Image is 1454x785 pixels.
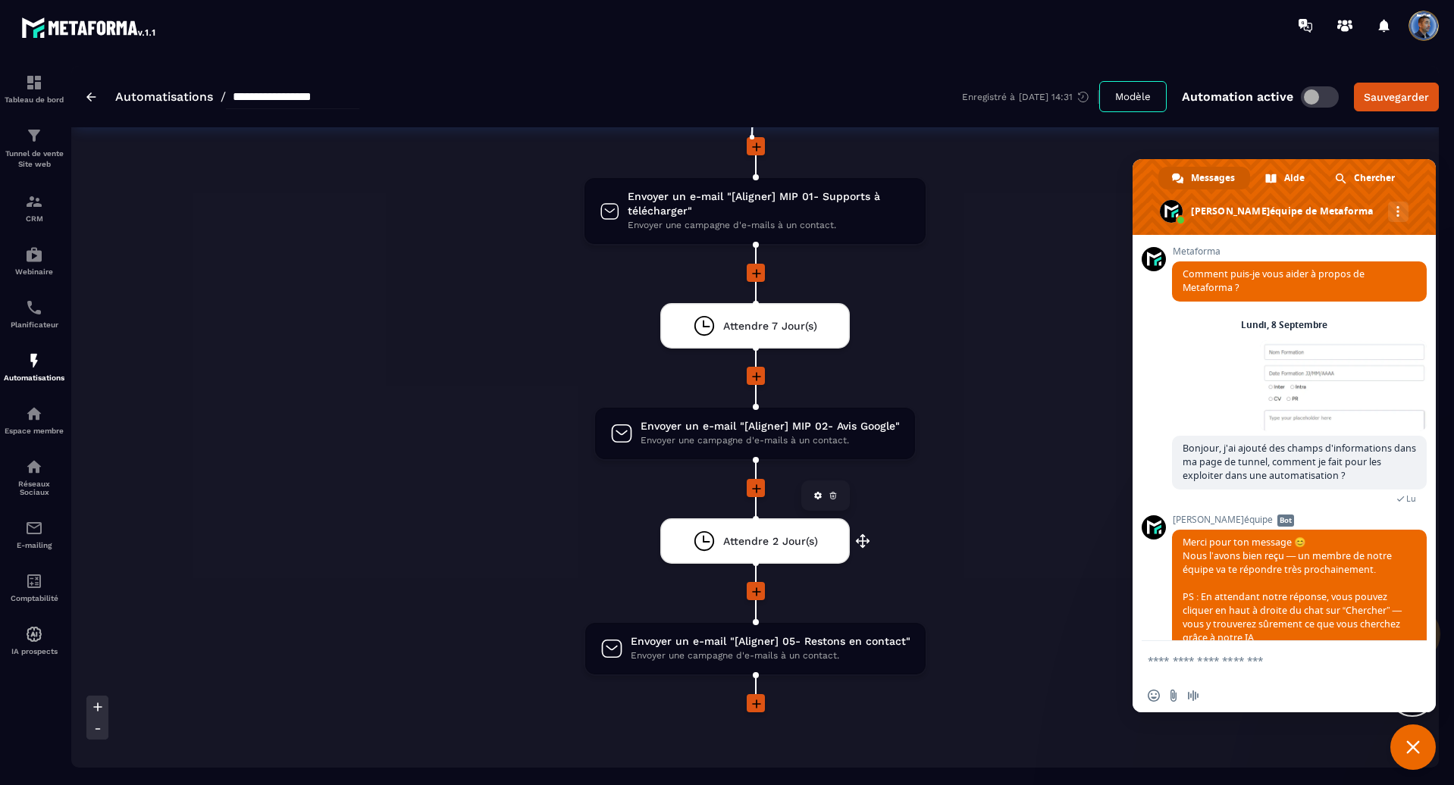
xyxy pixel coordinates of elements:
[723,319,817,333] span: Attendre 7 Jour(s)
[86,92,96,102] img: arrow
[25,519,43,537] img: email
[4,561,64,614] a: accountantaccountantComptabilité
[1354,167,1395,189] span: Chercher
[4,234,64,287] a: automationsautomationsWebinaire
[25,127,43,145] img: formation
[4,594,64,602] p: Comptabilité
[4,480,64,496] p: Réseaux Sociaux
[1019,92,1073,102] p: [DATE] 14:31
[4,393,64,446] a: automationsautomationsEspace membre
[4,181,64,234] a: formationformationCRM
[25,73,43,92] img: formation
[115,89,213,104] a: Automatisations
[1158,167,1250,189] div: Messages
[628,189,910,218] span: Envoyer un e-mail "[Aligner] MIP 01- Supports à télécharger"
[25,352,43,370] img: automations
[723,534,818,549] span: Attendre 2 Jour(s)
[4,95,64,104] p: Tableau de bord
[4,340,64,393] a: automationsautomationsAutomatisations
[1321,167,1410,189] div: Chercher
[1241,321,1327,330] div: Lundi, 8 Septembre
[4,647,64,655] p: IA prospects
[641,433,900,448] span: Envoyer une campagne d'e-mails à un contact.
[21,14,158,41] img: logo
[25,299,43,317] img: scheduler
[1284,167,1305,189] span: Aide
[628,218,910,233] span: Envoyer une campagne d'e-mails à un contact.
[25,246,43,264] img: automations
[4,446,64,508] a: social-networksocial-networkRéseaux Sociaux
[1167,690,1180,702] span: Envoyer un fichier
[4,214,64,223] p: CRM
[4,321,64,329] p: Planificateur
[631,649,910,663] span: Envoyer une campagne d'e-mails à un contact.
[4,115,64,181] a: formationformationTunnel de vente Site web
[1183,442,1416,482] span: Bonjour, j'ai ajouté des champs d'informations dans ma page de tunnel, comment je fait pour les e...
[1252,167,1320,189] div: Aide
[1182,89,1293,104] p: Automation active
[4,267,64,276] p: Webinaire
[1354,83,1439,111] button: Sauvegarder
[1148,654,1387,668] textarea: Entrez votre message...
[25,458,43,476] img: social-network
[1099,81,1167,112] button: Modèle
[25,405,43,423] img: automations
[1406,493,1416,504] span: Lu
[641,419,900,433] span: Envoyer un e-mail "[Aligner] MIP 02- Avis Google"
[631,634,910,649] span: Envoyer un e-mail "[Aligner] 05- Restons en contact"
[221,89,226,104] span: /
[1191,167,1235,189] span: Messages
[25,625,43,643] img: automations
[1388,202,1409,222] div: Autres canaux
[1172,246,1427,257] span: Metaforma
[4,62,64,115] a: formationformationTableau de bord
[4,149,64,170] p: Tunnel de vente Site web
[4,427,64,435] p: Espace membre
[1364,89,1429,105] div: Sauvegarder
[1277,514,1294,527] span: Bot
[1187,690,1199,702] span: Message audio
[1148,690,1160,702] span: Insérer un emoji
[1172,514,1427,525] span: [PERSON_NAME]équipe
[4,287,64,340] a: schedulerschedulerPlanificateur
[25,572,43,590] img: accountant
[1183,536,1402,644] span: Merci pour ton message 😊 Nous l’avons bien reçu — un membre de notre équipe va te répondre très p...
[962,90,1099,104] div: Enregistré à
[4,508,64,561] a: emailemailE-mailing
[1183,267,1365,294] span: Comment puis-je vous aider à propos de Metaforma ?
[25,192,43,211] img: formation
[4,541,64,549] p: E-mailing
[1390,724,1436,770] div: Fermer le chat
[4,374,64,382] p: Automatisations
